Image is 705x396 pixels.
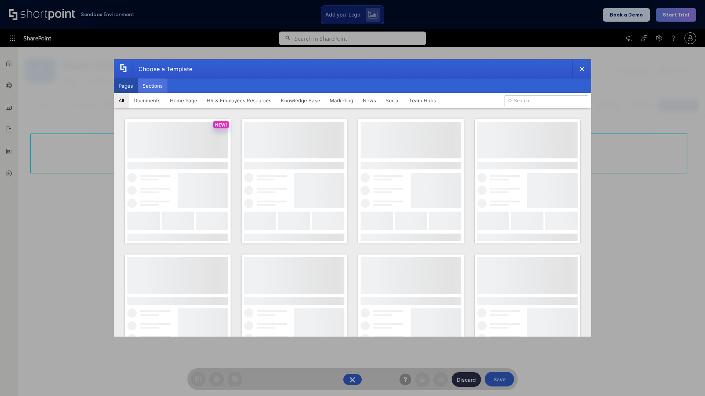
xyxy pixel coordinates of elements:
iframe: Chat Widget [668,361,705,396]
button: HR & Employees Resources [202,93,276,108]
input: Search [505,95,588,106]
button: News [358,93,381,108]
button: Documents [129,93,165,108]
div: template selector [114,59,591,337]
button: Sections [138,78,167,93]
button: Knowledge Base [276,93,325,108]
div: Choose a Template [133,60,192,78]
button: Social [381,93,404,108]
button: Team Hubs [404,93,441,108]
button: Home Page [165,93,202,108]
p: NEW! [215,122,227,128]
button: All [114,93,129,108]
button: Pages [114,78,138,93]
button: Marketing [325,93,358,108]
